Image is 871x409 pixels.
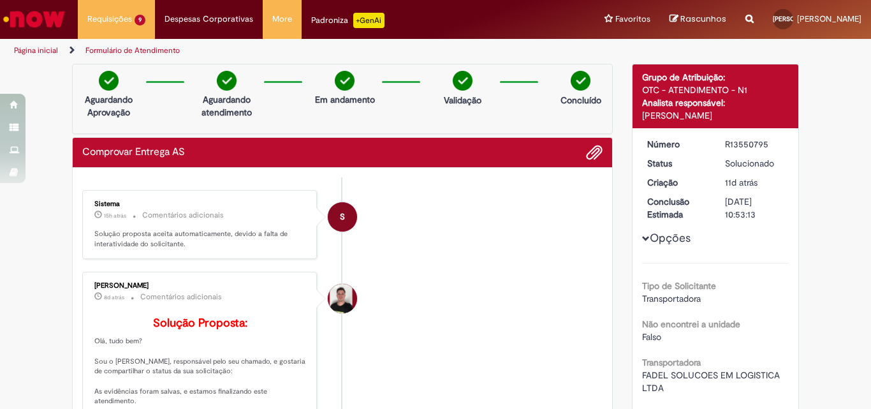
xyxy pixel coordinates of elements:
[217,71,237,91] img: check-circle-green.png
[140,292,222,302] small: Comentários adicionais
[444,94,481,107] p: Validação
[586,144,603,161] button: Adicionar anexos
[311,13,384,28] div: Padroniza
[725,157,784,170] div: Solucionado
[94,200,307,208] div: Sistema
[94,282,307,290] div: [PERSON_NAME]
[272,13,292,26] span: More
[335,71,355,91] img: check-circle-green.png
[353,13,384,28] p: +GenAi
[94,229,307,249] p: Solução proposta aceita automaticamente, devido a falta de interatividade do solicitante.
[14,45,58,56] a: Página inicial
[560,94,601,107] p: Concluído
[82,147,185,158] h2: Comprovar Entrega AS Histórico de tíquete
[638,176,716,189] dt: Criação
[104,294,124,301] span: 8d atrás
[642,331,661,343] span: Falso
[615,13,650,26] span: Favoritos
[642,357,701,368] b: Transportadora
[99,71,119,91] img: check-circle-green.png
[642,96,789,109] div: Analista responsável:
[165,13,253,26] span: Despesas Corporativas
[642,84,789,96] div: OTC - ATENDIMENTO - N1
[196,93,258,119] p: Aguardando atendimento
[142,210,224,221] small: Comentários adicionais
[638,138,716,151] dt: Número
[1,6,67,32] img: ServiceNow
[85,45,180,56] a: Formulário de Atendimento
[797,13,861,24] span: [PERSON_NAME]
[725,138,784,151] div: R13550795
[104,212,126,219] span: 15h atrás
[328,284,357,313] div: Matheus Henrique Drudi
[670,13,726,26] a: Rascunhos
[78,93,140,119] p: Aguardando Aprovação
[725,176,784,189] div: 19/09/2025 13:53:10
[315,93,375,106] p: Em andamento
[135,15,145,26] span: 9
[642,71,789,84] div: Grupo de Atribuição:
[453,71,472,91] img: check-circle-green.png
[10,39,571,63] ul: Trilhas de página
[642,318,740,330] b: Não encontrei a unidade
[642,369,782,394] span: FADEL SOLUCOES EM LOGISTICA LTDA
[642,280,716,292] b: Tipo de Solicitante
[773,15,823,23] span: [PERSON_NAME]
[680,13,726,25] span: Rascunhos
[571,71,590,91] img: check-circle-green.png
[642,293,701,304] span: Transportadora
[153,316,247,331] b: Solução Proposta:
[340,202,345,232] span: S
[87,13,132,26] span: Requisições
[104,294,124,301] time: 22/09/2025 09:47:44
[328,202,357,232] div: System
[638,195,716,221] dt: Conclusão Estimada
[638,157,716,170] dt: Status
[642,109,789,122] div: [PERSON_NAME]
[725,195,784,221] div: [DATE] 10:53:13
[725,177,758,188] span: 11d atrás
[725,177,758,188] time: 19/09/2025 13:53:10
